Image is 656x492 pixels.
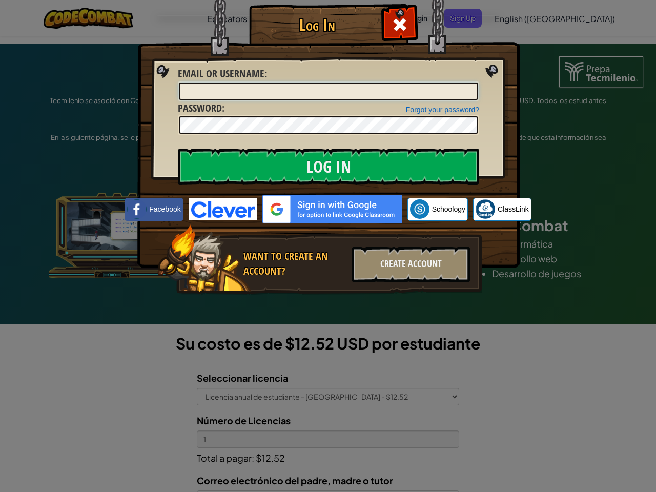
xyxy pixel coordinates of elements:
img: classlink-logo-small.png [476,199,495,219]
span: Password [178,101,222,115]
label: : [178,101,224,116]
input: Log In [178,149,479,184]
img: clever-logo-blue.png [189,198,257,220]
img: facebook_small.png [127,199,147,219]
div: Create Account [352,247,470,282]
a: Forgot your password? [406,106,479,114]
span: ClassLink [498,204,529,214]
img: schoology.png [410,199,429,219]
div: Want to create an account? [243,249,346,278]
span: Facebook [149,204,180,214]
h1: Log In [252,16,382,34]
span: Email or Username [178,67,264,80]
span: Schoology [432,204,465,214]
label: : [178,67,267,81]
img: gplus_sso_button2.svg [262,195,402,223]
